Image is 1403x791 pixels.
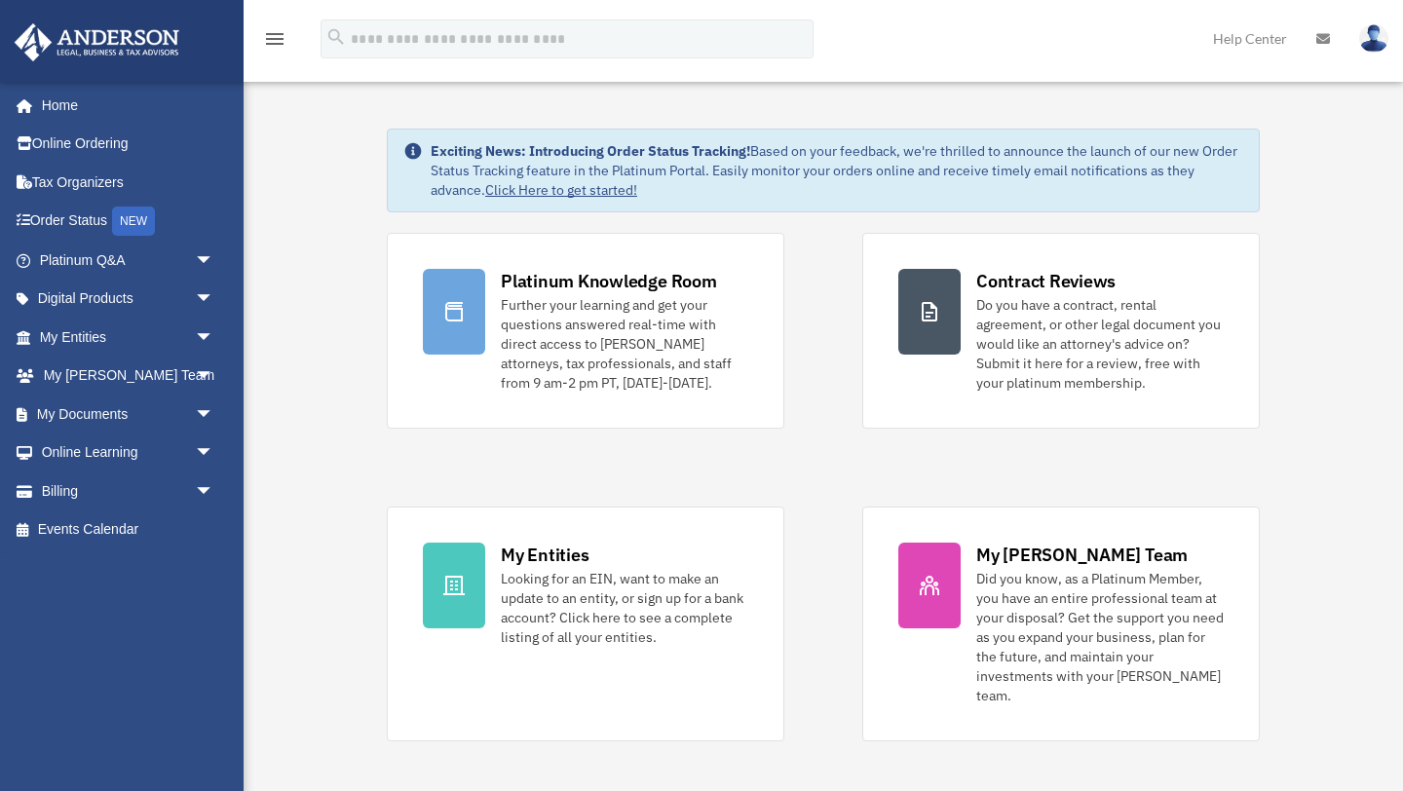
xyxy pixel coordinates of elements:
a: Tax Organizers [14,163,244,202]
a: My [PERSON_NAME] Teamarrow_drop_down [14,357,244,395]
a: Platinum Q&Aarrow_drop_down [14,241,244,280]
a: Click Here to get started! [485,181,637,199]
div: My Entities [501,543,588,567]
strong: Exciting News: Introducing Order Status Tracking! [431,142,750,160]
div: NEW [112,207,155,236]
span: arrow_drop_down [195,357,234,396]
a: Online Learningarrow_drop_down [14,433,244,472]
div: Platinum Knowledge Room [501,269,717,293]
a: My Entities Looking for an EIN, want to make an update to an entity, or sign up for a bank accoun... [387,507,784,741]
a: My [PERSON_NAME] Team Did you know, as a Platinum Member, you have an entire professional team at... [862,507,1260,741]
a: menu [263,34,286,51]
div: Further your learning and get your questions answered real-time with direct access to [PERSON_NAM... [501,295,748,393]
a: My Documentsarrow_drop_down [14,395,244,433]
span: arrow_drop_down [195,433,234,473]
a: Home [14,86,234,125]
span: arrow_drop_down [195,395,234,434]
a: Platinum Knowledge Room Further your learning and get your questions answered real-time with dire... [387,233,784,429]
span: arrow_drop_down [195,471,234,511]
div: My [PERSON_NAME] Team [976,543,1188,567]
div: Looking for an EIN, want to make an update to an entity, or sign up for a bank account? Click her... [501,569,748,647]
div: Do you have a contract, rental agreement, or other legal document you would like an attorney's ad... [976,295,1224,393]
div: Did you know, as a Platinum Member, you have an entire professional team at your disposal? Get th... [976,569,1224,705]
a: Online Ordering [14,125,244,164]
a: Contract Reviews Do you have a contract, rental agreement, or other legal document you would like... [862,233,1260,429]
span: arrow_drop_down [195,318,234,358]
div: Contract Reviews [976,269,1116,293]
img: User Pic [1359,24,1388,53]
a: Events Calendar [14,510,244,549]
a: Digital Productsarrow_drop_down [14,280,244,319]
i: search [325,26,347,48]
img: Anderson Advisors Platinum Portal [9,23,185,61]
div: Based on your feedback, we're thrilled to announce the launch of our new Order Status Tracking fe... [431,141,1243,200]
a: Order StatusNEW [14,202,244,242]
span: arrow_drop_down [195,241,234,281]
a: My Entitiesarrow_drop_down [14,318,244,357]
i: menu [263,27,286,51]
a: Billingarrow_drop_down [14,471,244,510]
span: arrow_drop_down [195,280,234,320]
